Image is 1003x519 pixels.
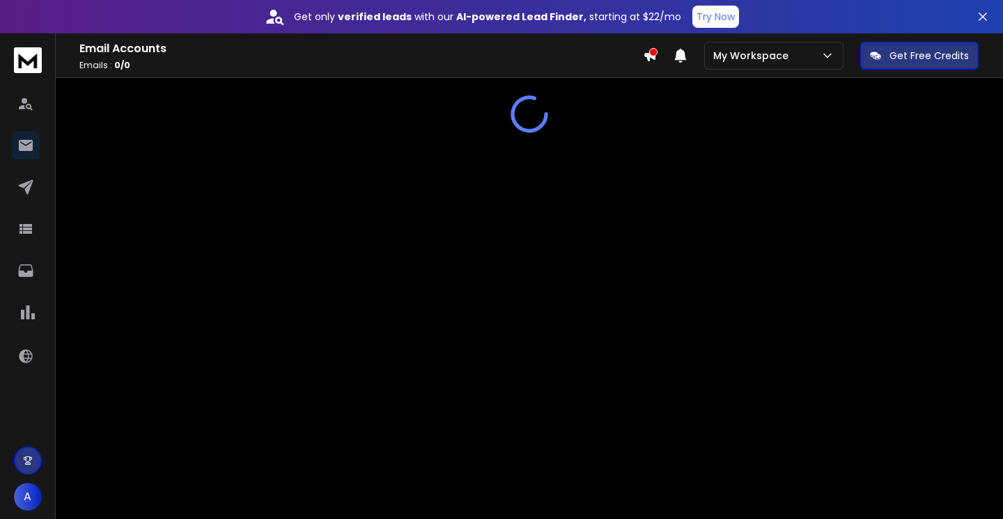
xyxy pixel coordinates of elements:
button: A [14,483,42,511]
span: 0 / 0 [114,59,130,71]
strong: verified leads [338,10,412,24]
img: logo [14,47,42,73]
strong: AI-powered Lead Finder, [456,10,586,24]
p: Try Now [697,10,735,24]
p: Get only with our starting at $22/mo [294,10,681,24]
p: Emails : [79,60,643,71]
button: Get Free Credits [860,42,979,70]
p: My Workspace [713,49,794,63]
button: Try Now [692,6,739,28]
h1: Email Accounts [79,40,643,57]
p: Get Free Credits [889,49,969,63]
